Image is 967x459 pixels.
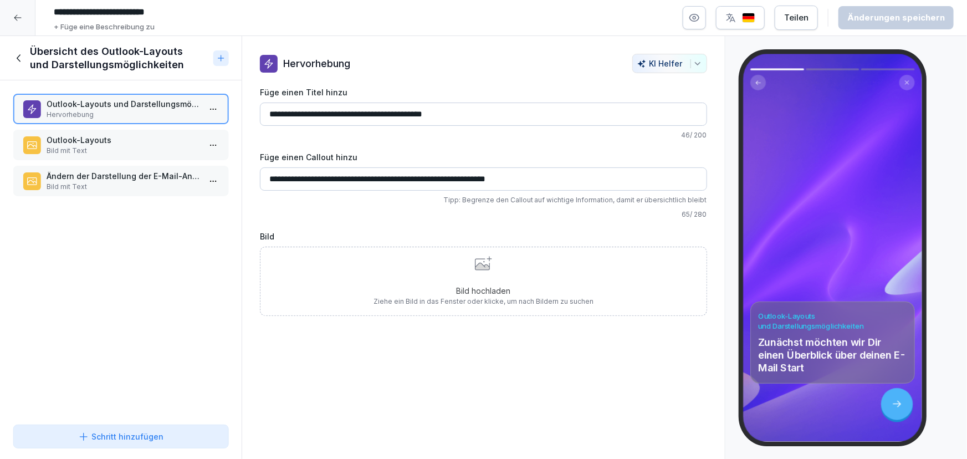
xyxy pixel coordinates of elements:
[758,336,907,374] p: Zunächst möchten wir Dir einen Überblick über deinen E-Mail Start
[54,22,155,33] p: + Füge eine Beschreibung zu
[260,151,707,163] label: Füge einen Callout hinzu
[47,98,199,110] p: Outlook-Layouts und Darstellungsmöglichkeiten
[632,54,707,73] button: KI Helfer
[637,59,702,68] div: KI Helfer
[758,311,907,331] h4: Outlook-Layouts und Darstellungsmöglichkeiten
[374,297,593,307] p: Ziehe ein Bild in das Fenster oder klicke, um nach Bildern zu suchen
[13,425,228,448] button: Schritt hinzufügen
[30,45,208,72] h1: Übersicht des Outlook-Layouts und Darstellungsmöglichkeiten
[13,130,228,160] div: Outlook-LayoutsBild mit Text
[847,12,945,24] div: Änderungen speichern
[13,166,228,196] div: Ändern der Darstellung der E-Mail-AnsichtBild mit Text
[260,130,707,140] p: 46 / 200
[47,134,199,146] p: Outlook-Layouts
[260,210,707,220] p: 65 / 280
[775,6,818,30] button: Teilen
[47,170,199,182] p: Ändern der Darstellung der E-Mail-Ansicht
[283,56,350,71] p: Hervorhebung
[838,6,954,29] button: Änderungen speichern
[78,431,163,442] div: Schritt hinzufügen
[260,231,707,242] label: Bild
[260,195,707,205] p: Tipp: Begrenze den Callout auf wichtige Information, damit er übersichtlich bleibt
[784,12,809,24] div: Teilen
[374,285,593,297] p: Bild hochladen
[47,182,199,192] p: Bild mit Text
[47,146,199,156] p: Bild mit Text
[260,86,707,98] label: Füge einen Titel hinzu
[13,94,228,124] div: Outlook-Layouts und DarstellungsmöglichkeitenHervorhebung
[47,110,199,120] p: Hervorhebung
[742,13,755,23] img: de.svg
